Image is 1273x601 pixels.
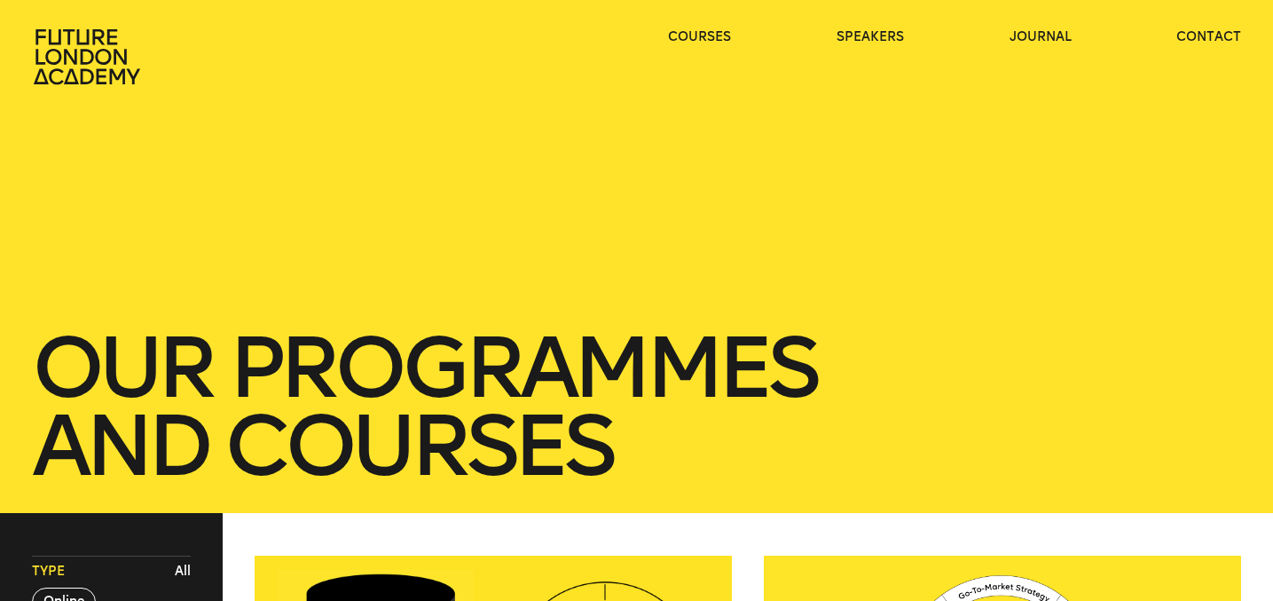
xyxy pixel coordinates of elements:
a: courses [668,28,731,46]
a: journal [1010,28,1072,46]
button: All [170,558,195,585]
span: Type [32,563,65,581]
a: contact [1176,28,1241,46]
a: speakers [837,28,904,46]
h1: our Programmes and courses [32,328,1241,485]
